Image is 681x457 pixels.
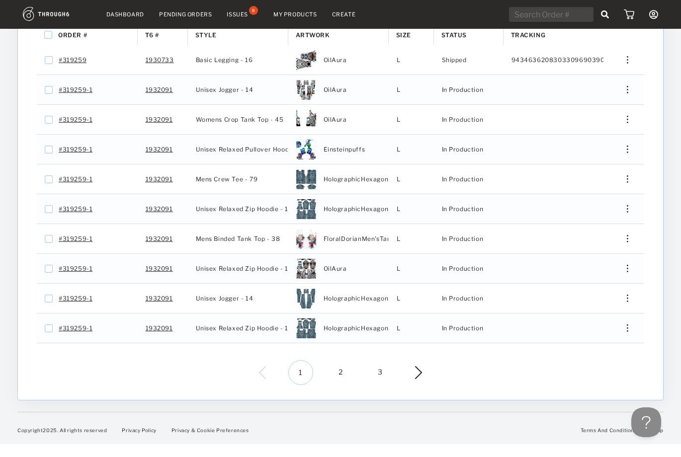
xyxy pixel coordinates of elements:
img: bc906cbc-fc1a-49ec-879f-9782f0bc3573-4XL.jpg [296,169,316,189]
a: Dashboard [106,11,144,18]
div: L [389,254,434,283]
span: In Production [442,262,484,275]
a: My Products [273,11,317,18]
div: Press SPACE to select this row. [37,105,644,135]
span: Artwork [296,31,330,39]
span: Unisex Relaxed Zip Hoodie - 138 [196,322,297,335]
img: meatball_vertical.0c7b41df.svg [627,86,628,93]
div: L [389,75,434,104]
a: 1932091 [146,262,173,275]
span: In Production [442,173,484,186]
a: 1932091 [146,113,173,126]
span: Order # [58,31,87,39]
span: Style [195,31,217,39]
iframe: Toggle Customer Support [631,407,661,437]
div: Press SPACE to select this row. [37,45,644,75]
img: meatball_vertical.0c7b41df.svg [627,56,628,64]
span: OilAura [324,113,347,126]
img: 111045-thumb-3XL.jpg [296,259,316,279]
input: Search Order # [509,7,594,22]
a: 1932091 [146,203,173,216]
a: #319259-1 [59,322,92,335]
img: meatball_vertical.0c7b41df.svg [627,175,628,183]
img: 107405-thumb-3XL.jpg [296,199,316,219]
span: OilAura [324,262,347,275]
span: Tracking [511,31,546,39]
span: 9434636208303309690390 [511,54,605,67]
span: Unisex Relaxed Zip Hoodie - 138 [196,203,297,216]
img: 1901f8e8-dd62-4a56-bbf3-97949df7d355-thumb.JPG [296,140,316,159]
a: 1932091 [146,232,173,245]
img: 7f4a8716-85fb-4d1f-b52c-6997fdd8fd84-XS.jpg [296,110,316,130]
span: In Production [442,113,484,126]
span: Unisex Relaxed Pullover Hoodie - 130 [196,143,313,156]
div: L [389,194,434,224]
a: #319259-1 [59,232,92,245]
a: Pending Orders [159,11,212,18]
a: 1932091 [146,292,173,305]
img: icon_next_black.2d677c5d.svg [400,366,422,379]
span: In Production [442,203,484,216]
span: In Production [442,83,484,96]
div: Issues [227,11,248,18]
a: 1930733 [146,54,174,67]
a: #319259-1 [59,173,92,186]
a: Issues8 [227,10,258,19]
img: meatball_vertical.0c7b41df.svg [627,324,628,332]
span: In Production [442,232,484,245]
img: logo.1c10ca64.svg [23,7,91,21]
a: Terms And Conditions [581,427,637,433]
div: Press SPACE to select this row. [37,254,644,284]
a: #319259-1 [59,203,92,216]
span: Copyright 2025 . All rights reserved [17,427,107,433]
div: Press SPACE to select this row. [37,135,644,164]
a: 1932091 [146,143,173,156]
span: Shipped [442,54,467,67]
span: OilAura [324,83,347,96]
div: L [389,45,434,75]
div: L [389,313,434,343]
div: Press SPACE to select this row. [37,164,644,194]
span: In Production [442,322,484,335]
div: Press SPACE to select this row. [37,313,644,343]
span: HolographicHexagon [324,203,389,216]
span: Status [441,31,467,39]
div: Press SPACE to select this row. [37,224,644,254]
div: Press SPACE to select this row. [37,284,644,313]
img: icon_cart.dab5cea1.svg [624,9,634,19]
span: Unisex Relaxed Zip Hoodie - 138 [196,262,297,275]
a: 1932091 [146,173,173,186]
img: icon_back_gray.b04b85c8.svg [259,366,281,379]
span: HolographicHexagon [324,292,389,305]
span: HolographicHexagon [324,322,389,335]
div: L [389,164,434,194]
div: Press SPACE to select this row. [37,194,644,224]
span: 3 [368,360,393,385]
a: #319259 [59,54,86,67]
a: #319259-1 [59,262,92,275]
div: Press SPACE to select this row. [37,75,644,105]
img: meatball_vertical.0c7b41df.svg [627,295,628,302]
a: Create [332,11,356,18]
div: 8 [249,6,258,15]
img: meatball_vertical.0c7b41df.svg [627,265,628,272]
div: L [389,105,434,134]
img: meatball_vertical.0c7b41df.svg [627,205,628,213]
img: meatball_vertical.0c7b41df.svg [627,146,628,153]
span: OilAura [324,54,347,67]
span: In Production [442,292,484,305]
span: Basic Legging - 16 [196,54,253,67]
img: 111584-thumb-XL.jpg [296,50,316,70]
a: 1932091 [146,83,173,96]
span: 2 [328,360,353,385]
span: Mens Crew Tee - 79 [196,173,258,186]
span: Size [396,31,411,39]
div: L [389,135,434,164]
span: 1 [288,360,313,385]
span: Unisex Jogger - 14 [196,292,254,305]
img: meatball_vertical.0c7b41df.svg [627,235,628,242]
a: #319259-1 [59,83,92,96]
a: #319259-1 [59,292,92,305]
a: #319259-1 [59,113,92,126]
